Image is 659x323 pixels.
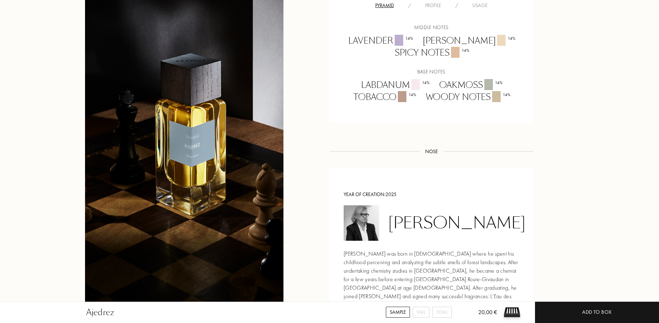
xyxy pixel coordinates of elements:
[467,308,497,323] div: 20,00 €
[495,79,503,86] div: 14 %
[421,91,515,104] div: Woody Notes
[409,91,416,98] div: 14 %
[462,47,469,54] div: 14 %
[356,79,434,91] div: Labdanum
[335,24,528,31] div: Middle notes
[389,47,474,59] div: Spicy Notes
[86,306,114,319] div: Ajedrez
[405,35,413,41] div: 14 %
[401,2,418,9] div: /
[465,2,495,9] div: Usage
[368,2,401,9] div: Pyramid
[418,2,448,9] div: Profile
[417,35,520,47] div: [PERSON_NAME]
[344,205,379,241] img: Ralf Schwieger Sommelier du Parfum
[503,91,511,98] div: 14 %
[508,35,516,41] div: 14 %
[432,307,452,318] div: 50mL
[434,79,507,91] div: Oakmoss
[344,250,519,318] div: [PERSON_NAME] was born in [DEMOGRAPHIC_DATA] where he spent his childhood perceiving and analyzin...
[501,302,523,323] img: sample box sommelier du parfum
[386,307,410,318] div: Sample
[348,91,421,104] div: Tobacco
[448,2,465,9] div: /
[388,213,525,232] div: [PERSON_NAME]
[344,191,519,198] div: Year of creation: 2025
[582,308,612,316] div: Add to box
[422,79,430,86] div: 14 %
[343,35,417,47] div: Lavender
[335,68,528,76] div: Base notes
[413,307,429,318] div: 9mL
